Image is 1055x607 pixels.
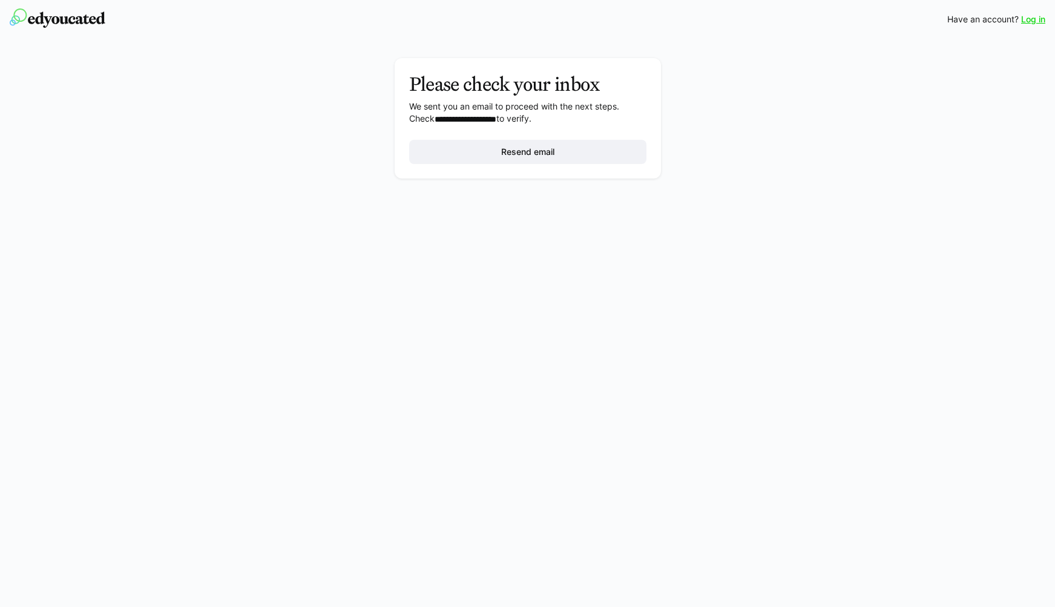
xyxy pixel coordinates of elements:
a: Log in [1021,13,1045,25]
button: Resend email [409,140,646,164]
p: We sent you an email to proceed with the next steps. Check to verify. [409,100,646,125]
span: Resend email [499,146,556,158]
img: edyoucated [10,8,105,28]
h3: Please check your inbox [409,73,646,96]
span: Have an account? [947,13,1019,25]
